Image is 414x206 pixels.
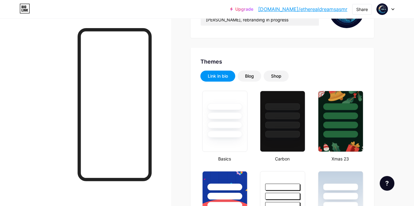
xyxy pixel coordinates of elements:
[258,6,347,13] a: [DOMAIN_NAME]/etherealdreamsasmr
[201,13,319,26] input: Bio
[258,156,306,162] div: Carbon
[230,7,253,12] a: Upgrade
[208,73,228,79] div: Link in bio
[200,156,248,162] div: Basics
[376,3,388,15] img: anywhereasmr
[356,6,368,13] div: Share
[245,73,254,79] div: Blog
[271,73,281,79] div: Shop
[316,156,364,162] div: Xmas 23
[200,57,364,66] div: Themes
